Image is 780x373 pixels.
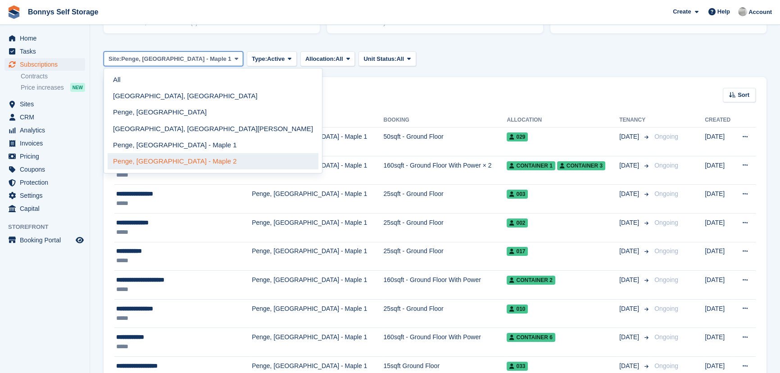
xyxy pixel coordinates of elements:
td: [DATE] [705,271,734,300]
span: Penge, [GEOGRAPHIC_DATA] - Maple 1 [121,55,231,64]
span: [DATE] [619,246,641,256]
span: Ongoing [654,190,678,197]
span: Ongoing [654,247,678,255]
span: Ongoing [654,133,678,140]
th: Booking [383,113,507,127]
a: menu [5,98,85,110]
span: Ongoing [654,162,678,169]
a: menu [5,137,85,150]
span: Capital [20,202,74,215]
a: menu [5,58,85,71]
a: menu [5,150,85,163]
td: [DATE] [705,299,734,328]
span: Container 2 [507,276,555,285]
span: 003 [507,190,528,199]
a: [GEOGRAPHIC_DATA], [GEOGRAPHIC_DATA] [108,88,318,105]
a: menu [5,45,85,58]
span: Storefront [8,223,90,232]
span: Pricing [20,150,74,163]
td: Penge, [GEOGRAPHIC_DATA] - Maple 1 [252,299,383,328]
span: Sites [20,98,74,110]
span: Price increases [21,83,64,92]
td: 50sqft - Ground Floor [383,127,507,156]
span: Tasks [20,45,74,58]
span: Unit Status: [363,55,396,64]
span: [DATE] [619,189,641,199]
span: [DATE] [619,218,641,227]
span: Container 6 [507,333,555,342]
span: 002 [507,218,528,227]
span: Coupons [20,163,74,176]
a: menu [5,124,85,136]
a: Preview store [74,235,85,246]
span: Booking Portal [20,234,74,246]
a: menu [5,176,85,189]
span: [DATE] [619,275,641,285]
td: 160sqft - Ground Floor With Power × 2 [383,156,507,185]
span: Ongoing [654,362,678,369]
td: 160sqft - Ground Floor With Power [383,328,507,357]
a: Price increases NEW [21,82,85,92]
a: Penge, [GEOGRAPHIC_DATA] [108,105,318,121]
button: Type: Active [247,51,297,66]
span: Ongoing [654,305,678,312]
span: Account [748,8,772,17]
td: [DATE] [705,185,734,214]
span: Protection [20,176,74,189]
span: [DATE] [619,304,641,314]
span: Container 1 [507,161,555,170]
span: [DATE] [619,161,641,170]
span: Allocation: [305,55,336,64]
span: Subscriptions [20,58,74,71]
td: 25sqft - Ground Floor [383,242,507,271]
th: Created [705,113,734,127]
td: [DATE] [705,127,734,156]
button: Site: Penge, [GEOGRAPHIC_DATA] - Maple 1 [104,51,243,66]
span: Type: [252,55,267,64]
span: Analytics [20,124,74,136]
span: CRM [20,111,74,123]
a: menu [5,202,85,215]
span: [DATE] [619,361,641,371]
a: [GEOGRAPHIC_DATA], [GEOGRAPHIC_DATA][PERSON_NAME] [108,121,318,137]
a: menu [5,234,85,246]
td: Penge, [GEOGRAPHIC_DATA] - Maple 1 [252,328,383,357]
td: 160sqft - Ground Floor With Power [383,271,507,300]
div: NEW [70,83,85,92]
span: Help [717,7,730,16]
td: 25sqft - Ground Floor [383,185,507,214]
a: menu [5,111,85,123]
th: Tenancy [619,113,651,127]
span: 010 [507,305,528,314]
a: menu [5,163,85,176]
span: Settings [20,189,74,202]
a: Contracts [21,72,85,81]
span: [DATE] [619,132,641,141]
img: stora-icon-8386f47178a22dfd0bd8f6a31ec36ba5ce8667c1dd55bd0f319d3a0aa187defe.svg [7,5,21,19]
span: Invoices [20,137,74,150]
span: 017 [507,247,528,256]
td: [DATE] [705,156,734,185]
button: Allocation: All [300,51,355,66]
span: All [336,55,343,64]
a: menu [5,32,85,45]
span: Ongoing [654,276,678,283]
a: Penge, [GEOGRAPHIC_DATA] - Maple 1 [108,137,318,153]
span: Ongoing [654,333,678,341]
td: [DATE] [705,328,734,357]
td: [DATE] [705,242,734,271]
span: 033 [507,362,528,371]
span: Create [673,7,691,16]
td: 25sqft - Ground Floor [383,213,507,242]
td: [DATE] [705,213,734,242]
span: Site: [109,55,121,64]
a: Penge, [GEOGRAPHIC_DATA] - Maple 2 [108,153,318,169]
button: Unit Status: All [358,51,416,66]
a: menu [5,189,85,202]
a: All [108,72,318,88]
span: Active [267,55,285,64]
span: [DATE] [619,332,641,342]
span: Container 3 [557,161,605,170]
span: 029 [507,132,528,141]
td: 25sqft - Ground Floor [383,299,507,328]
